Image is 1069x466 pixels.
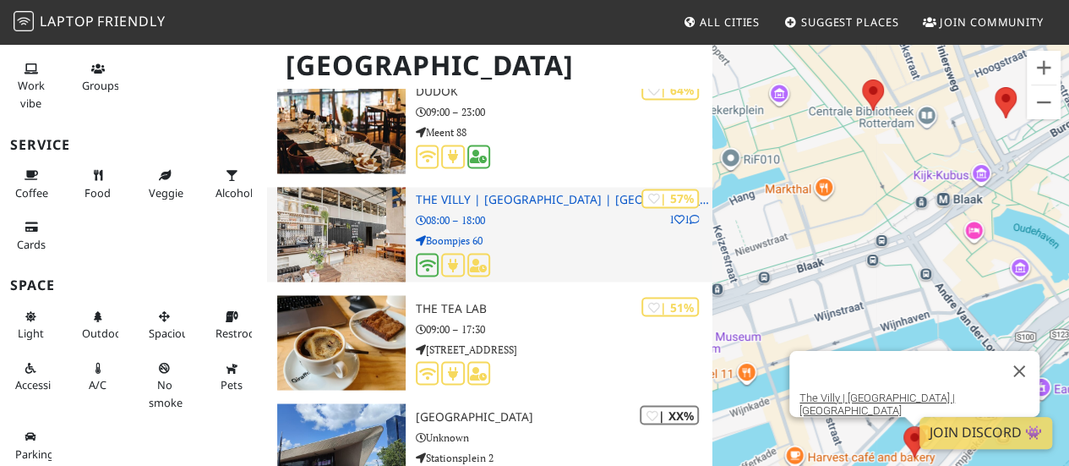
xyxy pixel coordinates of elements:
button: Veggie [144,162,186,206]
p: 08:00 – 18:00 [416,212,712,228]
button: Pets [210,354,253,399]
span: Pet friendly [221,377,243,392]
span: Accessible [15,377,66,392]
h3: The Villy | [GEOGRAPHIC_DATA] | [GEOGRAPHIC_DATA] [416,193,712,207]
button: Zoom out [1027,85,1061,119]
h3: The Tea Lab [416,301,712,315]
span: Join Community [940,14,1044,30]
a: Dudok | 64% Dudok 09:00 – 23:00 Meent 88 [267,79,712,173]
a: The Villy | Rotterdam | Terraced Tower | 57% 11 The Villy | [GEOGRAPHIC_DATA] | [GEOGRAPHIC_DATA]... [267,187,712,282]
p: Stationsplein 2 [416,449,712,465]
a: Join Discord 👾 [919,417,1052,449]
span: Parking [15,447,54,462]
span: Natural light [18,326,44,341]
div: | 51% [641,297,699,316]
button: Alcohol [210,162,253,206]
a: LaptopFriendly LaptopFriendly [14,8,166,37]
button: Spacious [144,303,186,348]
a: Join Community [916,7,1050,37]
img: The Villy | Rotterdam | Terraced Tower [277,187,406,282]
button: Restroom [210,303,253,348]
button: Work vibe [10,55,52,117]
a: The Villy | [GEOGRAPHIC_DATA] | [GEOGRAPHIC_DATA] [799,392,955,417]
button: Coffee [10,162,52,206]
h1: [GEOGRAPHIC_DATA] [272,42,709,89]
a: The Tea Lab | 51% The Tea Lab 09:00 – 17:30 [STREET_ADDRESS] [267,295,712,390]
button: A/C [77,354,119,399]
span: Suggest Places [801,14,899,30]
img: The Tea Lab [277,295,406,390]
p: 09:00 – 17:30 [416,321,712,337]
h3: Space [10,277,257,293]
button: No smoke [144,354,186,416]
span: Spacious [149,326,194,341]
span: All Cities [700,14,760,30]
span: Coffee [15,185,48,200]
button: Light [10,303,52,348]
p: Boompjes 60 [416,233,712,249]
p: Meent 88 [416,124,712,140]
div: | XX% [640,405,699,425]
h3: Service [10,137,257,153]
img: Dudok [277,79,406,173]
span: Group tables [82,78,119,93]
p: 1 1 [668,211,699,228]
span: Outdoor area [82,326,126,341]
a: Suggest Places [777,7,906,37]
button: Outdoor [77,303,119,348]
button: Cards [10,213,52,258]
span: People working [18,78,45,110]
h3: [GEOGRAPHIC_DATA] [416,409,712,424]
span: Air conditioned [89,377,106,392]
button: Close [999,351,1039,392]
p: Unknown [416,429,712,445]
span: Friendly [97,12,165,30]
span: Veggie [149,185,183,200]
img: LaptopFriendly [14,11,34,31]
button: Zoom in [1027,51,1061,85]
a: All Cities [676,7,766,37]
p: 09:00 – 23:00 [416,104,712,120]
h3: Community [10,30,257,46]
span: Restroom [215,326,265,341]
div: | 57% [641,189,699,208]
button: Food [77,162,119,206]
span: Food [85,185,111,200]
p: [STREET_ADDRESS] [416,341,712,357]
span: Alcohol [215,185,253,200]
span: Credit cards [17,237,46,252]
span: Laptop [40,12,95,30]
button: Groups [77,55,119,100]
span: Smoke free [149,377,183,409]
button: Accessible [10,354,52,399]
